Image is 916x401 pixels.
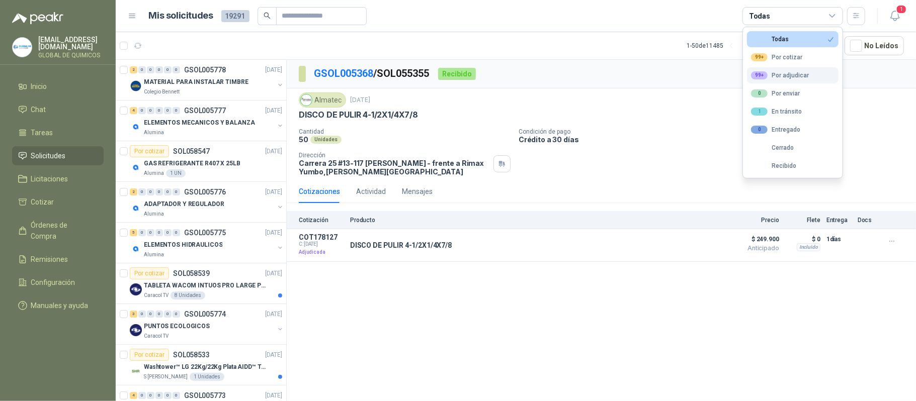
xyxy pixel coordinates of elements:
div: 0 [751,89,768,97]
a: 3 0 0 0 0 0 GSOL005774[DATE] Company LogoPUNTOS ECOLOGICOSCaracol TV [130,308,284,340]
div: 0 [164,392,172,399]
p: Flete [785,217,820,224]
p: [DATE] [265,147,282,156]
a: Por cotizarSOL058547[DATE] Company LogoGAS REFRIGERANTE R407 X 25LBAlumina1 UN [116,141,286,182]
a: Solicitudes [12,146,104,165]
div: 0 [173,229,180,236]
div: 0 [138,188,146,195]
div: Por enviar [751,89,800,97]
span: Chat [31,104,46,115]
div: 0 [173,311,180,318]
span: Órdenes de Compra [31,220,94,242]
p: Precio [729,217,779,224]
button: Recibido [747,158,839,174]
p: PUNTOS ECOLOGICOS [144,322,210,331]
div: 4 [130,107,137,114]
p: [DATE] [265,269,282,278]
img: Logo peakr [12,12,63,24]
img: Company Logo [130,80,142,92]
div: 0 [138,107,146,114]
p: Crédito a 30 días [519,135,912,144]
p: Dirección [299,152,489,159]
p: SOL058533 [173,351,210,358]
p: Caracol TV [144,332,169,340]
span: C: [DATE] [299,241,344,247]
div: 99+ [751,53,768,61]
div: 0 [147,188,154,195]
div: 1 UN [166,169,186,177]
img: Company Logo [130,324,142,336]
div: 0 [147,66,154,73]
span: Anticipado [729,245,779,251]
a: 4 0 0 0 0 0 GSOL005777[DATE] Company LogoELEMENTOS MECANICOS Y BALANZAAlumina [130,105,284,137]
p: TABLETA WACOM INTUOS PRO LARGE PTK870K0A [144,281,269,290]
div: 0 [155,392,163,399]
p: Entrega [826,217,852,224]
div: 0 [138,392,146,399]
button: Cerrado [747,140,839,156]
h1: Mis solicitudes [149,9,213,23]
div: Actividad [356,186,386,197]
button: 1En tránsito [747,104,839,120]
div: 0 [173,107,180,114]
p: ADAPTADOR Y REGULADOR [144,199,224,209]
div: 1 Unidades [190,373,224,381]
div: 0 [164,107,172,114]
div: 99+ [751,71,768,79]
div: Todas [751,36,789,43]
div: Por cotizar [130,145,169,157]
div: 0 [147,229,154,236]
p: 50 [299,135,308,144]
p: Alumina [144,251,164,259]
p: Carrera 25 #13-117 [PERSON_NAME] - frente a Rimax Yumbo , [PERSON_NAME][GEOGRAPHIC_DATA] [299,159,489,176]
img: Company Logo [13,38,32,57]
div: 8 Unidades [171,291,205,299]
p: [DATE] [265,65,282,75]
div: 0 [173,392,180,399]
div: 0 [155,229,163,236]
a: Licitaciones [12,169,104,188]
a: Cotizar [12,192,104,212]
div: 0 [164,188,172,195]
img: Company Logo [130,365,142,377]
img: Company Logo [130,161,142,173]
div: Incluido [797,243,820,251]
img: Company Logo [130,243,142,255]
p: Adjudicada [299,247,344,257]
a: Tareas [12,123,104,142]
p: 1 días [826,233,852,245]
p: ELEMENTOS HIDRAULICOS [144,240,222,250]
a: Manuales y ayuda [12,296,104,315]
a: Por cotizarSOL058539[DATE] Company LogoTABLETA WACOM INTUOS PRO LARGE PTK870K0ACaracol TV8 Unidades [116,263,286,304]
p: Washtower™ LG 22Kg/22Kg Plata AIDD™ ThinQ™ Steam™ WK22VS6P [144,362,269,372]
button: 99+Por cotizar [747,49,839,65]
span: search [264,12,271,19]
span: Cotizar [31,196,54,208]
button: No Leídos [845,36,904,55]
span: 1 [896,5,907,14]
button: 1 [886,7,904,25]
div: 0 [147,392,154,399]
p: Producto [350,217,723,224]
div: Unidades [310,136,342,144]
a: 5 0 0 0 0 0 GSOL005775[DATE] Company LogoELEMENTOS HIDRAULICOSAlumina [130,227,284,259]
img: Company Logo [130,202,142,214]
p: Cotización [299,217,344,224]
p: Caracol TV [144,291,169,299]
div: 0 [164,311,172,318]
div: Recibido [438,68,476,80]
a: Remisiones [12,250,104,269]
div: Por cotizar [130,267,169,279]
div: 4 [130,392,137,399]
span: Licitaciones [31,173,68,184]
p: GSOL005778 [184,66,226,73]
p: GSOL005773 [184,392,226,399]
a: Inicio [12,77,104,96]
div: Mensajes [402,186,433,197]
div: Todas [749,11,770,22]
p: GSOL005777 [184,107,226,114]
span: Inicio [31,81,47,92]
p: Docs [858,217,878,224]
p: [DATE] [350,95,370,105]
p: SOL058539 [173,270,210,277]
